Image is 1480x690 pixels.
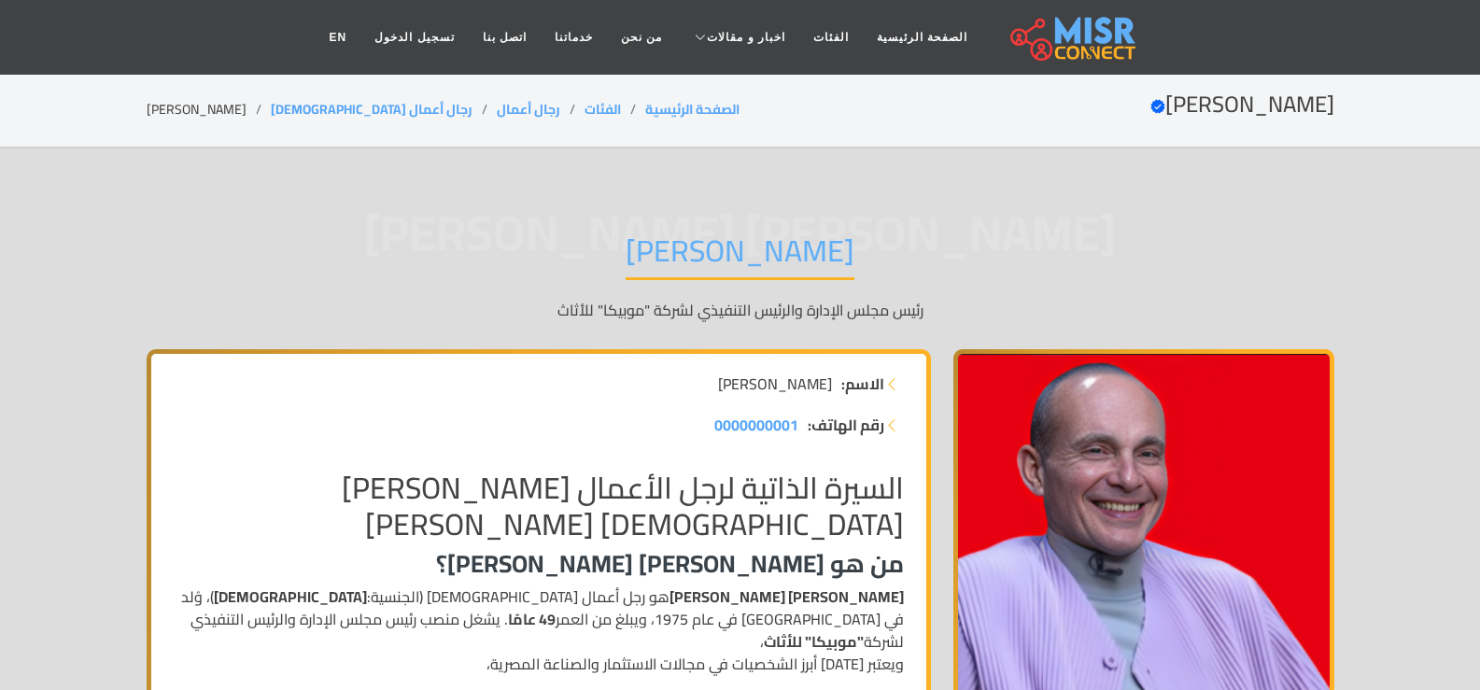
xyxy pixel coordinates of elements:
[714,411,798,439] span: 0000000001
[670,583,904,611] strong: [PERSON_NAME] [PERSON_NAME]
[316,20,361,55] a: EN
[147,100,271,120] li: [PERSON_NAME]
[841,373,884,395] strong: الاسم:
[799,20,863,55] a: الفئات
[1150,92,1334,119] h2: [PERSON_NAME]
[626,232,854,280] h1: [PERSON_NAME]
[360,20,468,55] a: تسجيل الدخول
[607,20,676,55] a: من نحن
[718,373,832,395] span: [PERSON_NAME]
[174,470,904,542] h2: السيرة الذاتية لرجل الأعمال [PERSON_NAME][DEMOGRAPHIC_DATA] [PERSON_NAME]
[863,20,981,55] a: الصفحة الرئيسية
[676,20,799,55] a: اخبار و مقالات
[174,549,904,578] h3: من هو [PERSON_NAME] [PERSON_NAME]؟
[214,583,367,611] strong: [DEMOGRAPHIC_DATA]
[714,414,798,436] a: 0000000001
[469,20,541,55] a: اتصل بنا
[585,97,621,121] a: الفئات
[707,29,785,46] span: اخبار و مقالات
[271,97,472,121] a: رجال أعمال [DEMOGRAPHIC_DATA]
[1010,14,1135,61] img: main.misr_connect
[497,97,560,121] a: رجال أعمال
[808,414,884,436] strong: رقم الهاتف:
[645,97,740,121] a: الصفحة الرئيسية
[1150,99,1165,114] svg: Verified account
[764,627,864,655] strong: "موبيكا" للأثاث
[508,605,556,633] strong: 49 عامًا
[147,299,1334,321] p: رئيس مجلس الإدارة والرئيس التنفيذي لشركة "موبيكا" للأثاث
[541,20,607,55] a: خدماتنا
